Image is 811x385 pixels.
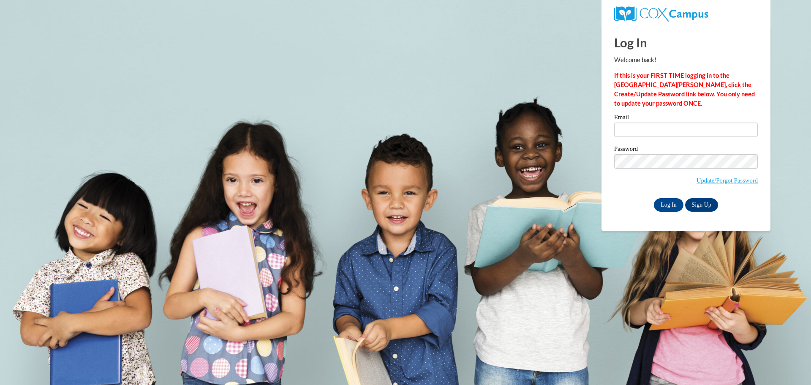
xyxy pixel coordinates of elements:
input: Log In [654,198,683,212]
a: Sign Up [685,198,718,212]
h1: Log In [614,34,758,51]
img: COX Campus [614,6,708,22]
label: Email [614,114,758,123]
strong: If this is your FIRST TIME logging in to the [GEOGRAPHIC_DATA][PERSON_NAME], click the Create/Upd... [614,72,755,107]
a: Update/Forgot Password [697,177,758,184]
a: COX Campus [614,10,708,17]
label: Password [614,146,758,154]
p: Welcome back! [614,55,758,65]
